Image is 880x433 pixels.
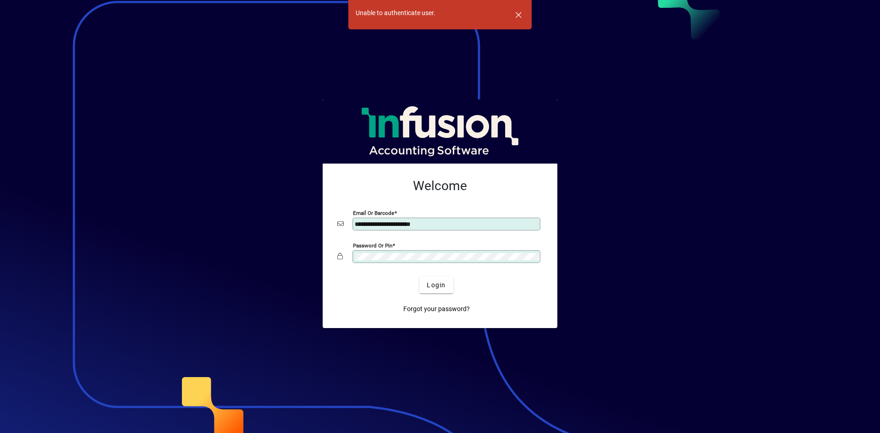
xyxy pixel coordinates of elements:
[353,242,392,249] mat-label: Password or Pin
[507,4,529,26] button: Dismiss
[427,280,445,290] span: Login
[419,277,453,293] button: Login
[400,301,473,317] a: Forgot your password?
[356,8,435,18] div: Unable to authenticate user.
[337,178,543,194] h2: Welcome
[353,210,394,216] mat-label: Email or Barcode
[403,304,470,314] span: Forgot your password?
